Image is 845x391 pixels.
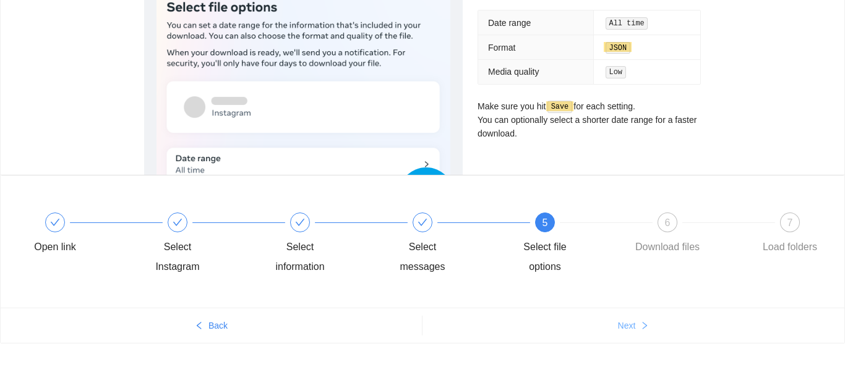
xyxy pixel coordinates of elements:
[547,101,572,113] code: Save
[387,212,509,277] div: Select messages
[665,217,671,228] span: 6
[606,17,648,30] code: All time
[142,237,213,277] div: Select Instagram
[640,321,649,331] span: right
[1,316,422,335] button: leftBack
[632,212,754,257] div: 6Download files
[295,217,305,227] span: check
[488,18,531,28] span: Date range
[606,42,630,54] code: JSON
[618,319,636,332] span: Next
[142,212,264,277] div: Select Instagram
[763,237,817,257] div: Load folders
[34,237,76,257] div: Open link
[478,99,701,141] p: Make sure you hit for each setting. You can optionally select a shorter date range for a faster d...
[264,212,387,277] div: Select information
[635,237,700,257] div: Download files
[754,212,826,257] div: 7Load folders
[195,321,204,331] span: left
[787,217,793,228] span: 7
[606,66,626,78] code: Low
[509,237,581,277] div: Select file options
[509,212,632,277] div: 5Select file options
[422,316,844,335] button: Nextright
[173,217,182,227] span: check
[50,217,60,227] span: check
[208,319,228,332] span: Back
[264,237,336,277] div: Select information
[488,67,539,77] span: Media quality
[543,217,548,228] span: 5
[19,212,142,257] div: Open link
[488,43,515,53] span: Format
[418,217,427,227] span: check
[387,237,458,277] div: Select messages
